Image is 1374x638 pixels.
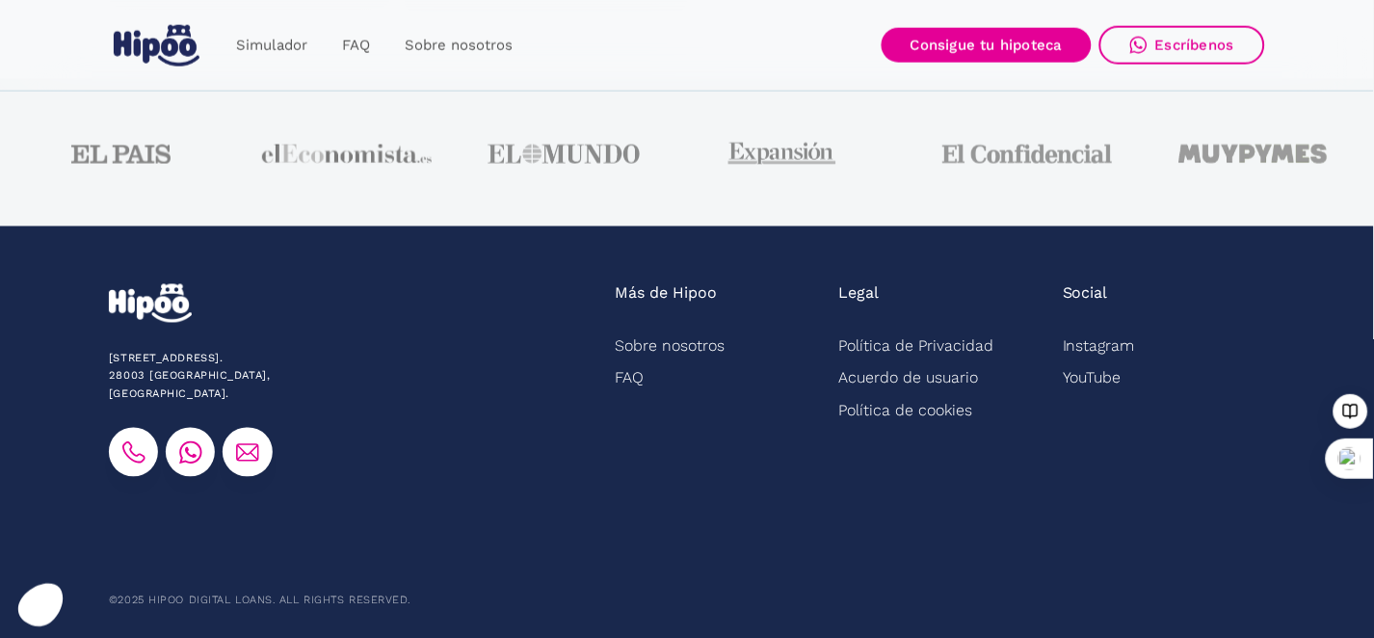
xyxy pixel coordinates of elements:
a: home [109,17,203,74]
a: Consigue tu hipoteca [882,28,1092,63]
div: Social [1063,284,1108,305]
a: Escríbenos [1099,26,1265,65]
div: Escríbenos [1155,37,1234,54]
a: Política de Privacidad [839,331,994,362]
div: Legal [839,284,880,305]
a: Simulador [219,27,325,65]
a: Acuerdo de usuario [839,362,979,394]
a: FAQ [616,362,645,394]
div: Más de Hipoo [616,284,718,305]
a: Sobre nosotros [387,27,530,65]
a: Sobre nosotros [616,331,726,362]
div: ©2025 Hipoo Digital Loans. All rights reserved. [109,593,410,610]
a: YouTube [1063,362,1122,394]
a: Instagram [1063,331,1135,362]
a: FAQ [325,27,387,65]
div: [STREET_ADDRESS]. 28003 [GEOGRAPHIC_DATA], [GEOGRAPHIC_DATA]. [109,351,389,404]
a: Política de cookies [839,395,973,427]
